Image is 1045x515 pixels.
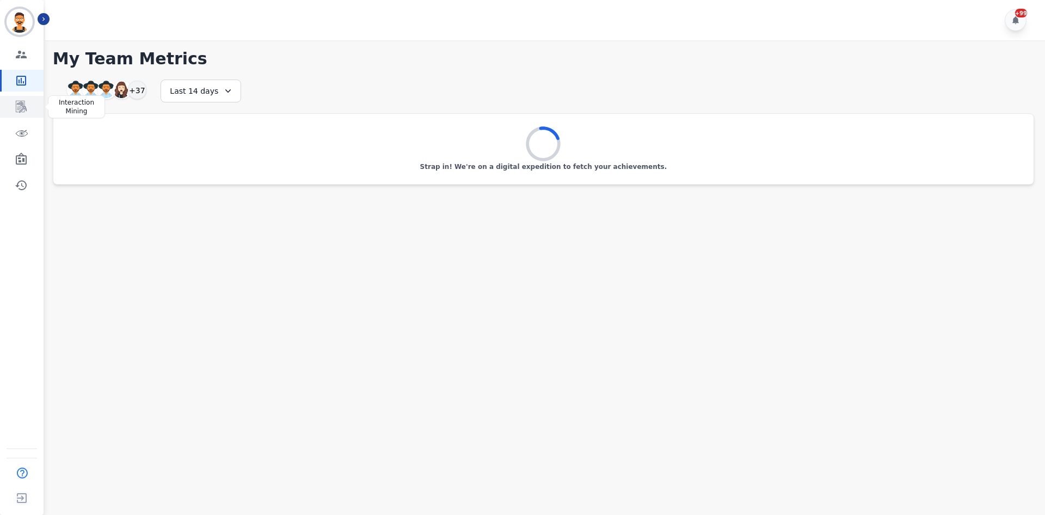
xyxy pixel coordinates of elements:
[1015,9,1027,17] div: +99
[7,9,33,35] img: Bordered avatar
[53,49,1034,69] h1: My Team Metrics
[420,162,667,171] p: Strap in! We're on a digital expedition to fetch your achievements.
[128,81,146,99] div: +37
[161,80,241,102] div: Last 14 days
